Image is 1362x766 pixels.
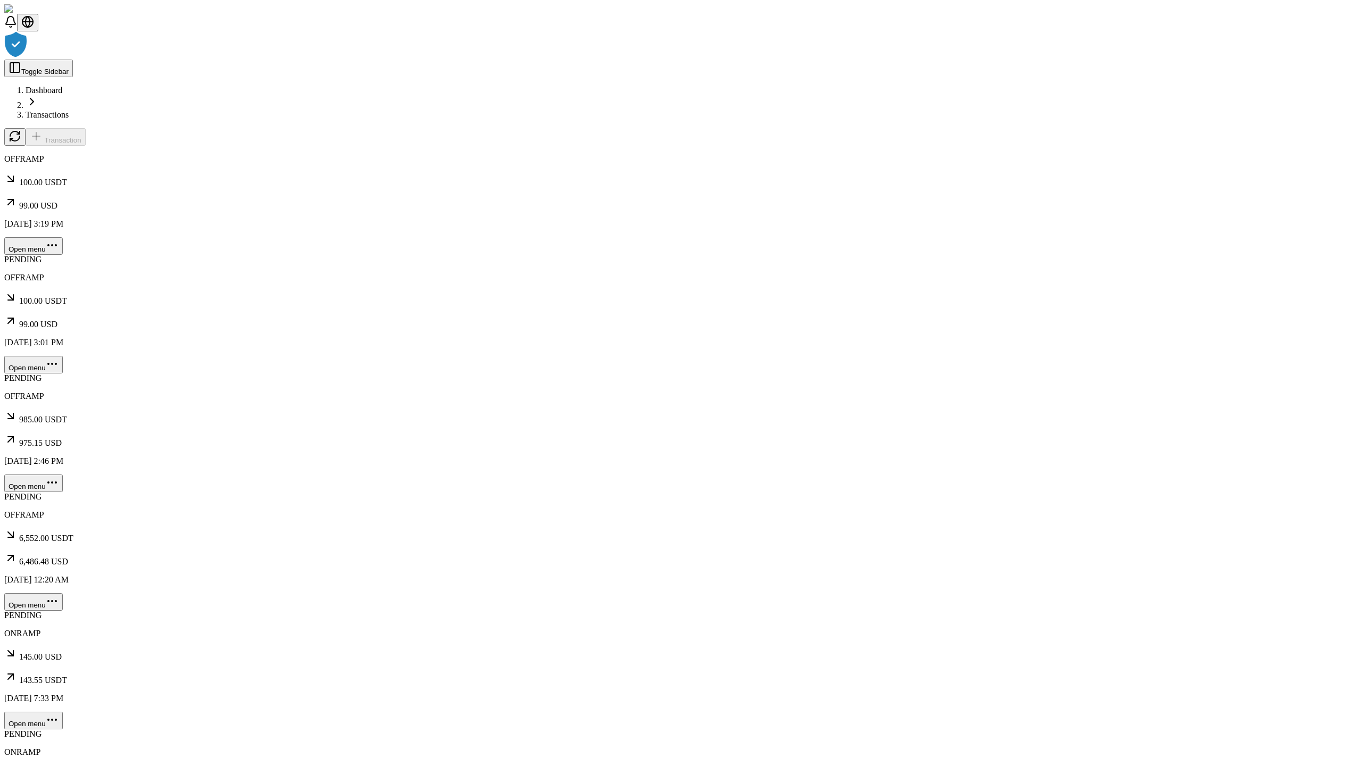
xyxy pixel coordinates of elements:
span: Open menu [9,245,46,253]
div: PENDING [4,492,1358,502]
p: 143.55 USDT [4,670,1358,685]
button: Open menu [4,237,63,255]
p: 145.00 USD [4,647,1358,662]
p: OFFRAMP [4,273,1358,282]
span: Open menu [9,601,46,609]
span: Open menu [9,720,46,728]
p: OFFRAMP [4,392,1358,401]
p: 6,552.00 USDT [4,528,1358,543]
button: Open menu [4,712,63,729]
p: [DATE] 3:01 PM [4,338,1358,347]
p: [DATE] 12:20 AM [4,575,1358,585]
div: PENDING [4,729,1358,739]
span: Transaction [44,136,81,144]
div: PENDING [4,255,1358,264]
a: Dashboard [26,86,62,95]
p: 99.00 USD [4,314,1358,329]
div: PENDING [4,611,1358,620]
p: [DATE] 3:19 PM [4,219,1358,229]
div: PENDING [4,373,1358,383]
p: 100.00 USDT [4,172,1358,187]
button: Open menu [4,474,63,492]
span: Open menu [9,364,46,372]
p: OFFRAMP [4,154,1358,164]
p: ONRAMP [4,747,1358,757]
p: 975.15 USD [4,433,1358,448]
p: 985.00 USDT [4,410,1358,424]
button: Open menu [4,593,63,611]
a: Transactions [26,110,69,119]
button: Transaction [26,128,86,146]
p: 99.00 USD [4,196,1358,211]
span: Toggle Sidebar [21,68,69,76]
span: Open menu [9,482,46,490]
nav: breadcrumb [4,86,1358,120]
p: [DATE] 2:46 PM [4,456,1358,466]
p: OFFRAMP [4,510,1358,520]
p: 100.00 USDT [4,291,1358,306]
p: [DATE] 7:33 PM [4,694,1358,703]
button: Open menu [4,356,63,373]
p: 6,486.48 USD [4,552,1358,567]
p: ONRAMP [4,629,1358,638]
button: Toggle Sidebar [4,60,73,77]
img: ShieldPay Logo [4,4,68,14]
